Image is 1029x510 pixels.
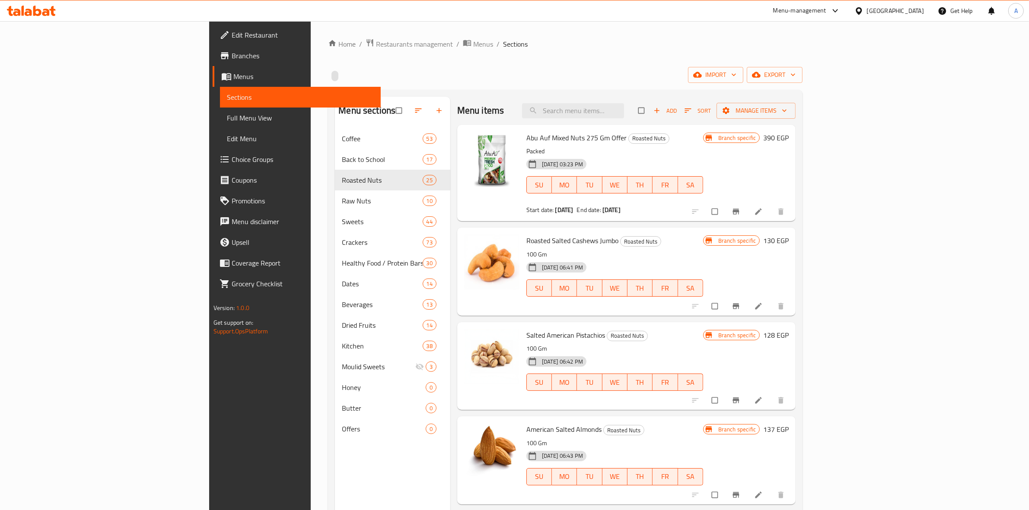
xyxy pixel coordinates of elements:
[423,341,436,351] div: items
[342,133,422,144] span: Coffee
[628,176,653,193] button: TH
[726,202,747,221] button: Branch-specific-item
[577,468,602,485] button: TU
[604,425,644,435] span: Roasted Nuts
[213,232,381,253] a: Upsell
[723,105,789,116] span: Manage items
[391,102,409,119] span: Select all sections
[342,320,422,330] div: Dried Fruits
[631,376,649,389] span: TH
[342,341,422,351] span: Kitchen
[423,299,436,310] div: items
[621,237,661,247] span: Roasted Nuts
[552,468,577,485] button: MO
[715,425,759,434] span: Branch specific
[580,179,599,191] span: TU
[688,67,743,83] button: import
[213,273,381,294] a: Grocery Checklist
[213,211,381,232] a: Menu disclaimer
[342,196,422,206] span: Raw Nuts
[754,70,796,80] span: export
[607,331,647,341] span: Roasted Nuts
[771,202,792,221] button: delete
[678,374,703,391] button: SA
[232,196,374,206] span: Promotions
[423,342,436,350] span: 38
[426,424,436,434] div: items
[633,102,651,119] span: Select section
[463,38,493,50] a: Menus
[464,423,519,478] img: American Salted Almonds
[342,361,415,372] span: Moulid Sweets
[530,376,548,389] span: SU
[682,470,700,483] span: SA
[213,190,381,211] a: Promotions
[628,468,653,485] button: TH
[656,376,674,389] span: FR
[335,170,450,190] div: Roasted Nuts25
[651,104,679,117] span: Add item
[526,423,602,436] span: American Salted Almonds
[232,279,374,289] span: Grocery Checklist
[682,376,700,389] span: SA
[773,6,826,16] div: Menu-management
[335,190,450,211] div: Raw Nuts10
[342,299,422,310] span: Beverages
[335,211,450,232] div: Sweets44
[754,302,765,310] a: Edit menu item
[213,317,253,328] span: Get support on:
[631,470,649,483] span: TH
[682,104,713,117] button: Sort
[526,279,552,297] button: SU
[653,279,678,297] button: FR
[526,468,552,485] button: SU
[754,491,765,499] a: Edit menu item
[213,149,381,170] a: Choice Groups
[213,302,235,314] span: Version:
[555,204,573,215] b: [DATE]
[538,160,586,168] span: [DATE] 03:23 PM
[423,155,436,164] span: 17
[530,470,548,483] span: SU
[426,404,436,412] span: 0
[682,282,700,295] span: SA
[342,382,425,393] div: Honey
[335,149,450,170] div: Back to School17
[555,376,573,389] span: MO
[580,470,599,483] span: TU
[653,374,678,391] button: FR
[715,331,759,339] span: Branch specific
[602,204,621,215] b: [DATE]
[707,487,725,503] span: Select to update
[526,204,554,215] span: Start date:
[497,39,500,49] li: /
[456,39,459,49] li: /
[771,297,792,316] button: delete
[423,301,436,309] span: 13
[682,179,700,191] span: SA
[376,39,453,49] span: Restaurants management
[342,424,425,434] div: Offers
[653,106,677,116] span: Add
[695,70,736,80] span: import
[580,376,599,389] span: TU
[220,128,381,149] a: Edit Menu
[526,176,552,193] button: SU
[717,103,796,119] button: Manage items
[423,135,436,143] span: 53
[423,175,436,185] div: items
[423,279,436,289] div: items
[335,315,450,336] div: Dried Fruits14
[342,279,422,289] div: Dates
[867,6,924,16] div: [GEOGRAPHIC_DATA]
[426,425,436,433] span: 0
[754,396,765,405] a: Edit menu item
[754,207,765,216] a: Edit menu item
[423,237,436,247] div: items
[678,176,703,193] button: SA
[763,132,789,144] h6: 390 EGP
[526,131,627,144] span: Abu Auf Mixed Nuts 275 Gm Offer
